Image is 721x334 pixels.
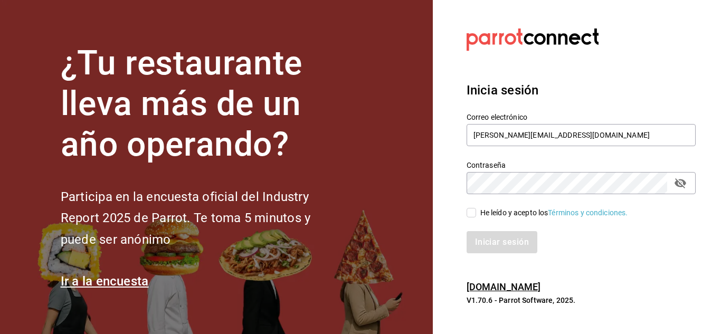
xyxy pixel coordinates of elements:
a: [DOMAIN_NAME] [467,281,541,292]
label: Contraseña [467,161,696,169]
label: Correo electrónico [467,113,696,121]
p: V1.70.6 - Parrot Software, 2025. [467,295,696,306]
h3: Inicia sesión [467,81,696,100]
input: Ingresa tu correo electrónico [467,124,696,146]
button: passwordField [671,174,689,192]
h1: ¿Tu restaurante lleva más de un año operando? [61,43,346,165]
a: Términos y condiciones. [548,208,628,217]
h2: Participa en la encuesta oficial del Industry Report 2025 de Parrot. Te toma 5 minutos y puede se... [61,186,346,251]
a: Ir a la encuesta [61,274,149,289]
div: He leído y acepto los [480,207,628,218]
